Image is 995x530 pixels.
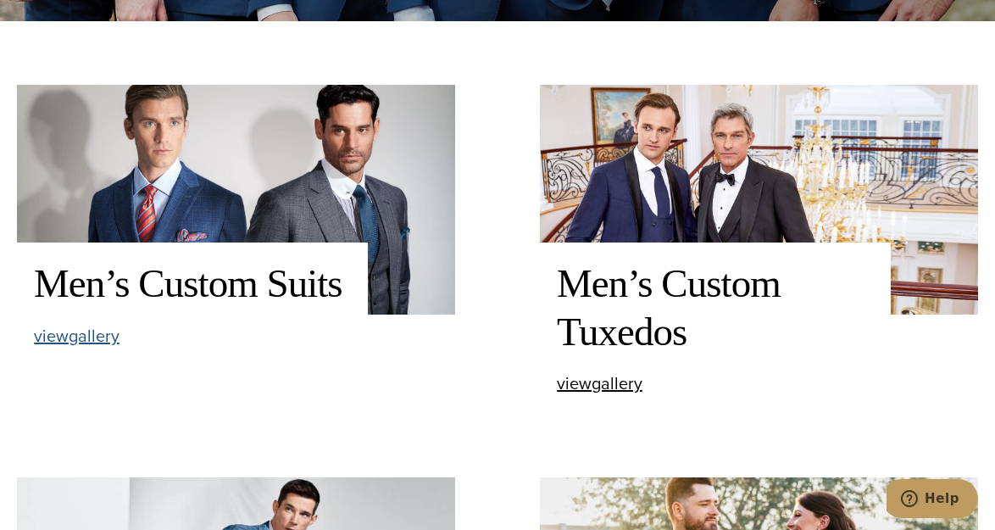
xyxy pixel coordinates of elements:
[887,479,978,522] iframe: Opens a widget where you can chat to one of our agents
[557,375,642,393] a: viewgallery
[17,85,455,315] img: Two clients in wedding suits. One wearing a double breasted blue paid suit with orange tie. One w...
[557,259,874,355] h2: Men’s Custom Tuxedos
[34,327,120,345] a: viewgallery
[557,371,642,396] span: view gallery
[34,323,120,349] span: view gallery
[34,259,351,307] h2: Men’s Custom Suits
[540,85,978,315] img: 2 models wearing bespoke wedding tuxedos. One wearing black single breasted peak lapel and one we...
